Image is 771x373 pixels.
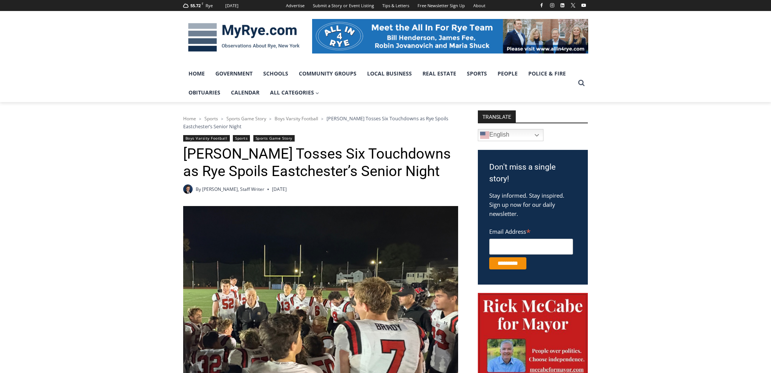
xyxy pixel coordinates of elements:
a: Sports [204,115,218,122]
button: View Search Form [575,76,588,90]
span: By [196,186,201,193]
a: Sports Game Story [253,135,295,142]
a: English [478,129,543,141]
a: Local Business [362,64,417,83]
div: Rye [206,2,213,9]
h3: Don't miss a single story! [489,161,576,185]
a: Author image [183,184,193,194]
time: [DATE] [272,186,287,193]
div: [DATE] [225,2,239,9]
a: Boys Varsity Football [183,135,230,142]
nav: Primary Navigation [183,64,575,102]
span: > [221,116,223,121]
strong: TRANSLATE [478,110,516,123]
a: Home [183,64,210,83]
img: en [480,131,489,140]
img: MyRye.com [183,18,305,57]
a: All Categories [265,83,325,102]
span: > [269,116,272,121]
a: Instagram [548,1,557,10]
a: Sports [233,135,250,142]
a: [PERSON_NAME], Staff Writer [202,186,264,192]
h1: [PERSON_NAME] Tosses Six Touchdowns as Rye Spoils Eastchester’s Senior Night [183,145,458,180]
a: X [568,1,578,10]
a: Community Groups [294,64,362,83]
a: Real Estate [417,64,462,83]
a: Home [183,115,196,122]
a: Sports [462,64,492,83]
a: YouTube [579,1,588,10]
a: Police & Fire [523,64,571,83]
a: Obituaries [183,83,226,102]
img: Charlie Morris headshot PROFESSIONAL HEADSHOT [183,184,193,194]
a: Facebook [537,1,546,10]
span: > [321,116,323,121]
img: All in for Rye [312,19,588,53]
label: Email Address [489,224,573,238]
a: Government [210,64,258,83]
nav: Breadcrumbs [183,115,458,130]
a: Linkedin [558,1,567,10]
span: F [202,2,203,6]
span: > [199,116,201,121]
a: Schools [258,64,294,83]
a: Sports Game Story [226,115,266,122]
span: 55.72 [190,3,201,8]
p: Stay informed. Stay inspired. Sign up now for our daily newsletter. [489,191,576,218]
a: Calendar [226,83,265,102]
span: [PERSON_NAME] Tosses Six Touchdowns as Rye Spoils Eastchester’s Senior Night [183,115,448,129]
a: People [492,64,523,83]
span: All Categories [270,88,319,97]
a: Boys Varsity Football [275,115,318,122]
